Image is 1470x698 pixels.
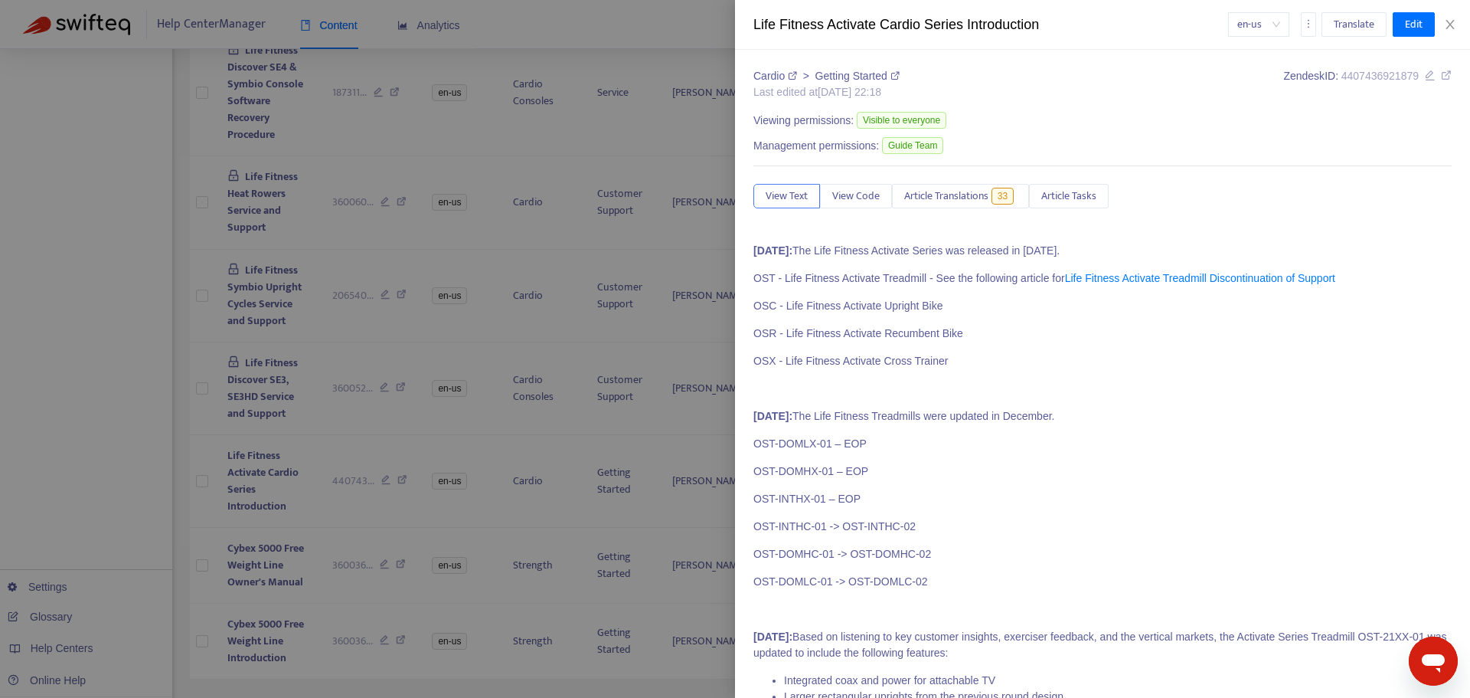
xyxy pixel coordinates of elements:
button: Article Translations33 [892,184,1029,208]
span: The Life Fitness Activate Series was released in [DATE]. [753,244,1060,257]
span: 4407436921879 [1341,70,1419,82]
span: Viewing permissions: [753,113,854,129]
span: View Text [766,188,808,205]
span: Translate [1334,16,1374,33]
button: Article Tasks [1029,184,1109,208]
span: OST-DOMHC-01 -> OST-DOMHC-02 [753,548,931,560]
span: Article Translations [904,188,988,205]
span: Edit [1405,16,1423,33]
span: OST-INTHC-01 -> OST-INTHC-02 [753,520,916,533]
span: en-us [1237,13,1280,36]
a: Cardio [753,70,800,82]
span: close [1444,18,1456,31]
span: OSX - Life Fitness Activate Cross Trainer [753,355,948,367]
span: OSC - Life Fitness Activate Upright Bike [753,300,942,312]
button: Translate [1321,12,1387,37]
span: The Life Fitness Treadmills were updated in December. [753,410,1054,422]
button: View Text [753,184,820,208]
strong: [DATE]: [753,631,792,643]
button: View Code [820,184,892,208]
span: OST - Life Fitness Activate Treadmill - See the following article for [753,272,1335,284]
span: Article Tasks [1041,188,1096,205]
span: Integrated coax and power for attachable TV [784,674,995,687]
span: Management permissions: [753,138,879,154]
span: Based on listening to key customer insights, exerciser feedback, and the vertical markets, the Ac... [753,631,1446,659]
div: Zendesk ID: [1283,68,1452,100]
span: OST-DOMLC-01 -> OST-DOMLC-02 [753,575,928,588]
iframe: Button to launch messaging window [1409,637,1458,686]
span: 33 [991,188,1014,205]
span: Visible to everyone [857,112,946,129]
button: Close [1439,18,1461,32]
a: Life Fitness Activate Treadmill Discontinuation of Support [1065,272,1335,284]
span: OST-INTHX-01 – EOP [753,493,861,505]
span: more [1303,18,1314,29]
span: View Code [832,188,880,205]
strong: [DATE]: [753,410,792,422]
span: OST-DOMLX-01 – EOP [753,437,867,450]
span: Guide Team [882,137,943,154]
button: more [1301,12,1316,37]
span: OST-DOMHX-01 – EOP [753,465,868,477]
span: OSR - Life Fitness Activate Recumbent Bike [753,327,963,339]
div: > [753,68,900,84]
a: Getting Started [815,70,900,82]
button: Edit [1393,12,1435,37]
div: Last edited at [DATE] 22:18 [753,84,900,100]
div: Life Fitness Activate Cardio Series Introduction [753,15,1228,35]
strong: [DATE]: [753,244,792,257]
